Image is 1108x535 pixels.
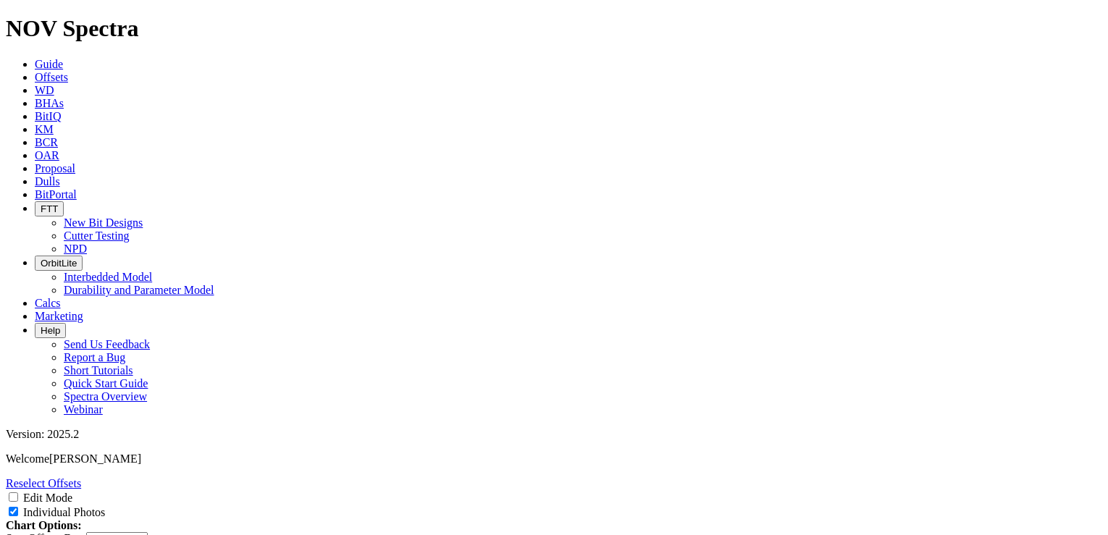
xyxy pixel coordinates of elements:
[35,58,63,70] a: Guide
[23,492,72,504] label: Edit Mode
[35,123,54,135] a: KM
[35,110,61,122] a: BitIQ
[49,452,141,465] span: [PERSON_NAME]
[64,284,214,296] a: Durability and Parameter Model
[41,325,60,336] span: Help
[35,136,58,148] a: BCR
[64,403,103,416] a: Webinar
[64,229,130,242] a: Cutter Testing
[6,519,81,531] strong: Chart Options:
[35,297,61,309] a: Calcs
[35,201,64,216] button: FTT
[23,506,105,518] label: Individual Photos
[6,477,81,489] a: Reselect Offsets
[35,256,83,271] button: OrbitLite
[41,203,58,214] span: FTT
[35,84,54,96] a: WD
[64,338,150,350] a: Send Us Feedback
[35,162,75,174] a: Proposal
[6,428,1102,441] div: Version: 2025.2
[35,149,59,161] a: OAR
[35,188,77,201] a: BitPortal
[64,351,125,363] a: Report a Bug
[64,243,87,255] a: NPD
[35,71,68,83] a: Offsets
[6,452,1102,466] p: Welcome
[41,258,77,269] span: OrbitLite
[35,97,64,109] a: BHAs
[35,323,66,338] button: Help
[64,377,148,389] a: Quick Start Guide
[64,216,143,229] a: New Bit Designs
[6,15,1102,42] h1: NOV Spectra
[35,175,60,188] a: Dulls
[64,364,133,376] a: Short Tutorials
[64,390,147,403] a: Spectra Overview
[35,310,83,322] a: Marketing
[64,271,152,283] a: Interbedded Model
